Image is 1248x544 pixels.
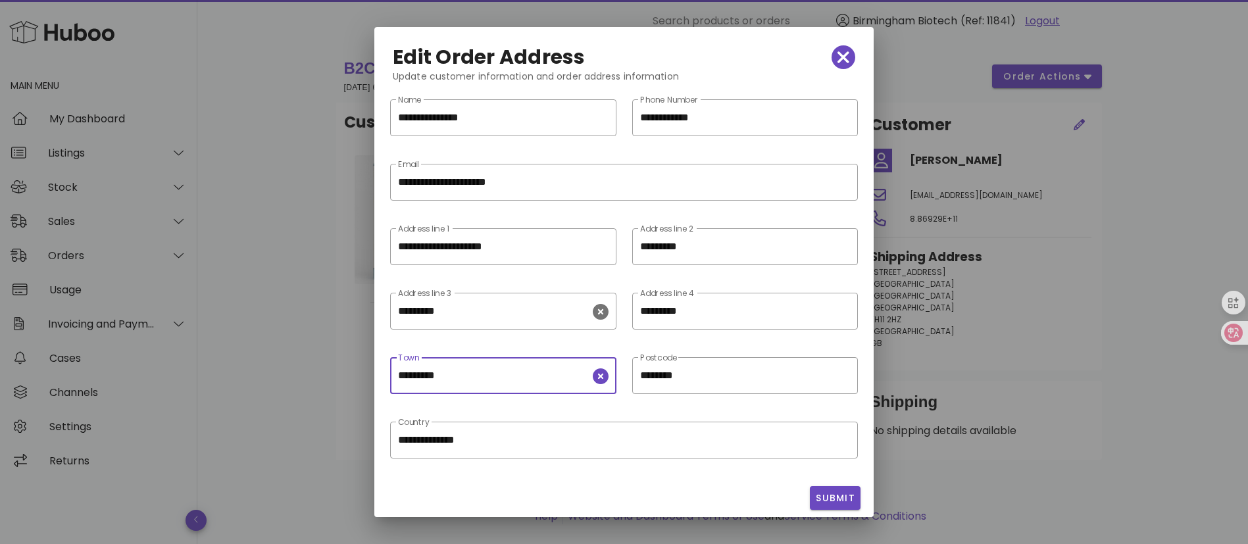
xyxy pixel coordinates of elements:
label: Town [398,353,419,363]
label: Address line 4 [640,289,695,299]
label: Address line 2 [640,224,693,234]
span: Submit [815,491,855,505]
button: Submit [810,486,861,510]
button: clear icon [593,304,609,320]
h2: Edit Order Address [393,47,586,68]
div: Update customer information and order address information [382,69,866,94]
label: Name [398,95,421,105]
label: Postcode [640,353,677,363]
label: Address line 3 [398,289,451,299]
label: Phone Number [640,95,699,105]
label: Email [398,160,419,170]
label: Country [398,418,430,428]
button: clear icon [593,368,609,384]
label: Address line 1 [398,224,449,234]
